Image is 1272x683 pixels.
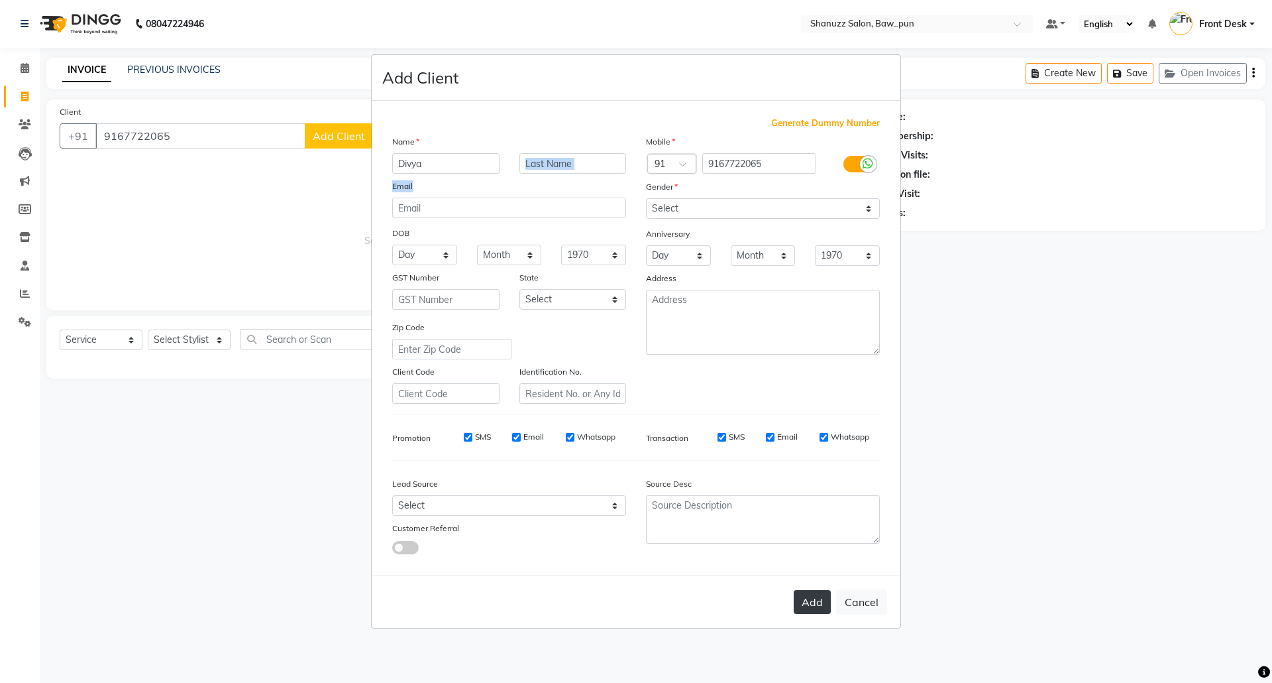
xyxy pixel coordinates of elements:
label: Email [392,180,413,192]
span: Generate Dummy Number [771,117,880,130]
label: Source Desc [646,478,692,490]
input: Email [392,198,626,218]
label: Whatsapp [577,431,615,443]
input: GST Number [392,289,500,310]
button: Add [794,590,831,614]
label: SMS [729,431,745,443]
label: Identification No. [519,366,582,378]
label: Email [777,431,798,443]
input: Resident No. or Any Id [519,383,627,404]
input: First Name [392,153,500,174]
button: Cancel [836,590,887,615]
input: Mobile [702,153,817,174]
label: Whatsapp [831,431,869,443]
label: GST Number [392,272,439,284]
label: Email [523,431,544,443]
input: Enter Zip Code [392,339,511,359]
label: Name [392,136,419,148]
label: Address [646,273,676,284]
label: Lead Source [392,478,438,490]
label: Mobile [646,136,675,148]
label: Transaction [646,432,688,444]
label: Client Code [392,366,435,378]
label: Zip Code [392,322,425,334]
label: Promotion [392,432,431,444]
label: DOB [392,227,409,239]
label: Gender [646,181,678,193]
label: Anniversary [646,228,690,240]
input: Last Name [519,153,627,174]
label: Customer Referral [392,523,459,534]
label: State [519,272,539,284]
label: SMS [475,431,491,443]
h4: Add Client [382,66,458,90]
input: Client Code [392,383,500,404]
